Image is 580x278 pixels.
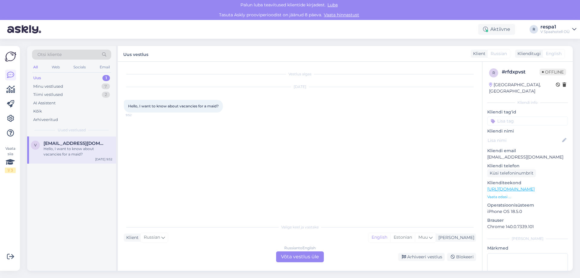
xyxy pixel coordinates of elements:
[322,12,361,18] a: Vaata hinnastust
[488,137,561,144] input: Lisa nimi
[487,186,535,192] a: [URL][DOMAIN_NAME]
[436,234,474,241] div: [PERSON_NAME]
[43,141,106,146] span: viktoriamavko@gmail.com
[128,104,219,108] span: Hello, I want to know about vacancies for a maid?
[487,116,568,126] input: Lisa tag
[369,233,390,242] div: English
[540,25,576,34] a: respa1V Spaahotell OÜ
[487,154,568,160] p: [EMAIL_ADDRESS][DOMAIN_NAME]
[34,143,37,147] span: v
[33,92,63,98] div: Tiimi vestlused
[124,234,139,241] div: Klient
[530,25,538,34] div: R
[33,108,42,114] div: Kõik
[540,29,570,34] div: V Spaahotell OÜ
[144,234,160,241] span: Russian
[447,253,476,261] div: Blokeeri
[102,75,110,81] div: 1
[487,236,568,241] div: [PERSON_NAME]
[33,117,58,123] div: Arhiveeritud
[487,109,568,115] p: Kliendi tag'id
[492,70,495,75] span: r
[50,63,61,71] div: Web
[487,163,568,169] p: Kliendi telefon
[126,113,148,117] span: 9:52
[72,63,87,71] div: Socials
[398,253,445,261] div: Arhiveeri vestlus
[540,25,570,29] div: respa1
[487,245,568,251] p: Märkmed
[33,100,56,106] div: AI Assistent
[124,224,476,230] div: Valige keel ja vastake
[276,251,324,262] div: Võta vestlus üle
[540,69,566,75] span: Offline
[33,83,63,90] div: Minu vestlused
[487,208,568,215] p: iPhone OS 18.5.0
[390,233,415,242] div: Estonian
[95,157,112,162] div: [DATE] 9:52
[37,51,62,58] span: Otsi kliente
[487,100,568,105] div: Kliendi info
[471,51,485,57] div: Klient
[124,84,476,90] div: [DATE]
[502,68,540,76] div: # rfdxpvst
[98,63,111,71] div: Email
[58,127,86,133] span: Uued vestlused
[515,51,541,57] div: Klienditugi
[32,63,39,71] div: All
[487,148,568,154] p: Kliendi email
[487,202,568,208] p: Operatsioonisüsteem
[284,245,316,251] div: Russian to English
[5,168,16,173] div: 1 / 3
[5,146,16,173] div: Vaata siia
[418,234,428,240] span: Muu
[5,51,16,62] img: Askly Logo
[487,194,568,200] p: Vaata edasi ...
[101,83,110,90] div: 7
[478,24,515,35] div: Aktiivne
[33,75,41,81] div: Uus
[546,51,562,57] span: English
[487,224,568,230] p: Chrome 140.0.7339.101
[123,50,148,58] label: Uus vestlus
[43,146,112,157] div: Hello, I want to know about vacancies for a maid?
[487,128,568,134] p: Kliendi nimi
[102,92,110,98] div: 2
[491,51,507,57] span: Russian
[487,180,568,186] p: Klienditeekond
[489,82,556,94] div: [GEOGRAPHIC_DATA], [GEOGRAPHIC_DATA]
[487,217,568,224] p: Brauser
[326,2,340,8] span: Luba
[487,169,536,177] div: Küsi telefoninumbrit
[124,71,476,77] div: Vestlus algas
